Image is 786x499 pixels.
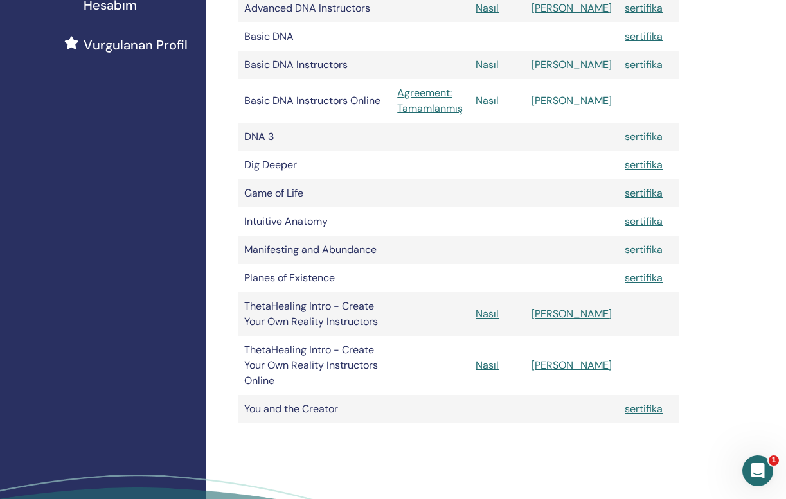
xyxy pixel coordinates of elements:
span: 1 [769,455,779,466]
a: Nasıl [476,94,499,107]
a: sertifika [625,271,663,285]
a: [PERSON_NAME] [531,358,612,372]
td: DNA 3 [238,123,391,151]
a: sertifika [625,186,663,200]
td: Game of Life [238,179,391,207]
a: [PERSON_NAME] [531,1,612,15]
a: sertifika [625,158,663,171]
a: Nasıl [476,358,499,372]
td: ThetaHealing Intro - Create Your Own Reality Instructors Online [238,336,391,395]
td: Manifesting and Abundance [238,236,391,264]
td: You and the Creator [238,395,391,423]
td: ThetaHealing Intro - Create Your Own Reality Instructors [238,292,391,336]
a: [PERSON_NAME] [531,307,612,320]
a: [PERSON_NAME] [531,94,612,107]
a: Agreement: Tamamlanmış [397,85,463,116]
td: Planes of Existence [238,264,391,292]
td: Basic DNA Instructors Online [238,79,391,123]
a: sertifika [625,1,663,15]
a: sertifika [625,58,663,71]
a: [PERSON_NAME] [531,58,612,71]
a: sertifika [625,243,663,256]
a: sertifika [625,30,663,43]
td: Dig Deeper [238,151,391,179]
td: Basic DNA Instructors [238,51,391,79]
a: Nasıl [476,58,499,71]
td: Intuitive Anatomy [238,207,391,236]
a: Nasıl [476,307,499,320]
a: sertifika [625,402,663,416]
a: sertifika [625,214,663,228]
span: Vurgulanan Profil [84,35,188,55]
a: Nasıl [476,1,499,15]
td: Basic DNA [238,22,391,51]
iframe: Intercom live chat [742,455,773,486]
a: sertifika [625,130,663,143]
